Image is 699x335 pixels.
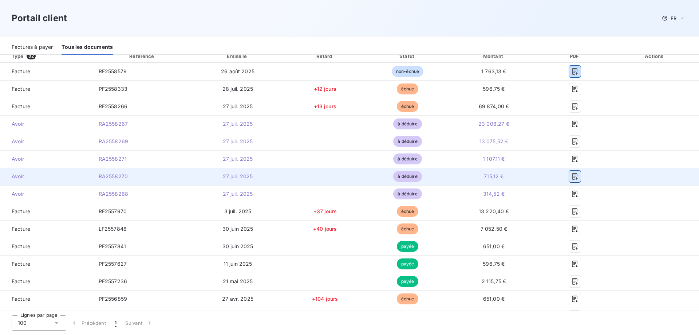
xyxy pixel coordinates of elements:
div: Actions [612,52,698,60]
span: PF2558333 [99,86,127,92]
span: Avoir [6,138,87,145]
span: RF2557970 [99,208,127,214]
span: 11 juin 2025 [224,261,252,267]
span: RF2558579 [99,68,127,74]
span: Facture [6,278,87,285]
span: 1 107,11 € [483,156,505,162]
span: RA2558267 [99,121,128,127]
span: 27 avr. 2025 [222,296,253,302]
span: 21 mai 2025 [223,278,253,284]
div: Statut [368,52,447,60]
span: 69 874,00 € [479,103,509,109]
span: 1 [115,319,116,327]
span: LF2557848 [99,226,127,232]
span: 651,00 € [483,296,505,302]
button: Suivant [121,315,158,331]
h3: Portail client [12,12,67,25]
span: +40 jours [313,226,337,232]
span: 27 juil. 2025 [223,138,253,144]
div: PDF [541,52,609,60]
div: Factures à payer [12,39,53,55]
div: Tous les documents [62,39,113,55]
span: RA2558268 [99,191,128,197]
span: RA2558269 [99,138,128,144]
span: Avoir [6,120,87,128]
span: 13 075,52 € [479,138,509,144]
span: Avoir [6,173,87,180]
span: échue [397,206,419,217]
span: Facture [6,225,87,233]
span: à déduire [393,188,422,199]
span: 27 juil. 2025 [223,103,253,109]
span: échue [397,101,419,112]
span: échue [397,223,419,234]
span: RA2558271 [99,156,127,162]
span: 2 115,75 € [482,278,506,284]
span: FR [671,15,676,21]
span: payée [397,258,419,269]
span: non-échue [392,66,423,77]
button: Précédent [66,315,110,331]
span: payée [397,241,419,252]
span: 27 juil. 2025 [223,191,253,197]
div: Référence [129,53,154,59]
span: +37 jours [313,208,337,214]
span: 1 763,13 € [481,68,506,74]
span: PF2557627 [99,261,127,267]
span: 30 juin 2025 [222,226,253,232]
span: Facture [6,260,87,268]
span: +12 jours [314,86,336,92]
span: Facture [6,85,87,93]
button: 1 [110,315,121,331]
span: à déduire [393,118,422,129]
span: 3 juil. 2025 [224,208,252,214]
span: 13 220,40 € [479,208,509,214]
span: Facture [6,243,87,250]
span: RF2558266 [99,103,127,109]
span: à déduire [393,153,422,164]
div: Retard [285,52,366,60]
span: Facture [6,208,87,215]
span: Facture [6,295,87,303]
div: Émise le [194,52,282,60]
span: 27 juil. 2025 [223,173,253,179]
span: 26 août 2025 [221,68,254,74]
div: Montant [450,52,538,60]
span: 23 008,27 € [478,121,509,127]
span: Avoir [6,155,87,163]
span: 27 juil. 2025 [223,121,253,127]
span: 7 052,50 € [481,226,508,232]
span: à déduire [393,136,422,147]
span: PF2557841 [99,243,126,249]
div: Type [7,52,91,60]
span: PF2557236 [99,278,127,284]
span: 100 [18,319,27,327]
span: PF2556859 [99,296,127,302]
span: RA2558270 [99,173,128,179]
span: à déduire [393,171,422,182]
span: 30 juin 2025 [222,243,253,249]
span: +13 jours [314,103,336,109]
span: payée [397,276,419,287]
span: échue [397,83,419,94]
span: 715,12 € [484,173,503,179]
span: 82 [27,53,36,59]
span: 596,75 € [483,261,505,267]
span: échue [397,293,419,304]
span: 314,52 € [483,191,505,197]
span: 596,75 € [483,86,505,92]
span: 28 juil. 2025 [222,86,253,92]
span: Facture [6,103,87,110]
span: 651,00 € [483,243,505,249]
span: Avoir [6,190,87,198]
span: +104 jours [312,296,338,302]
span: 27 juil. 2025 [223,156,253,162]
span: Facture [6,68,87,75]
